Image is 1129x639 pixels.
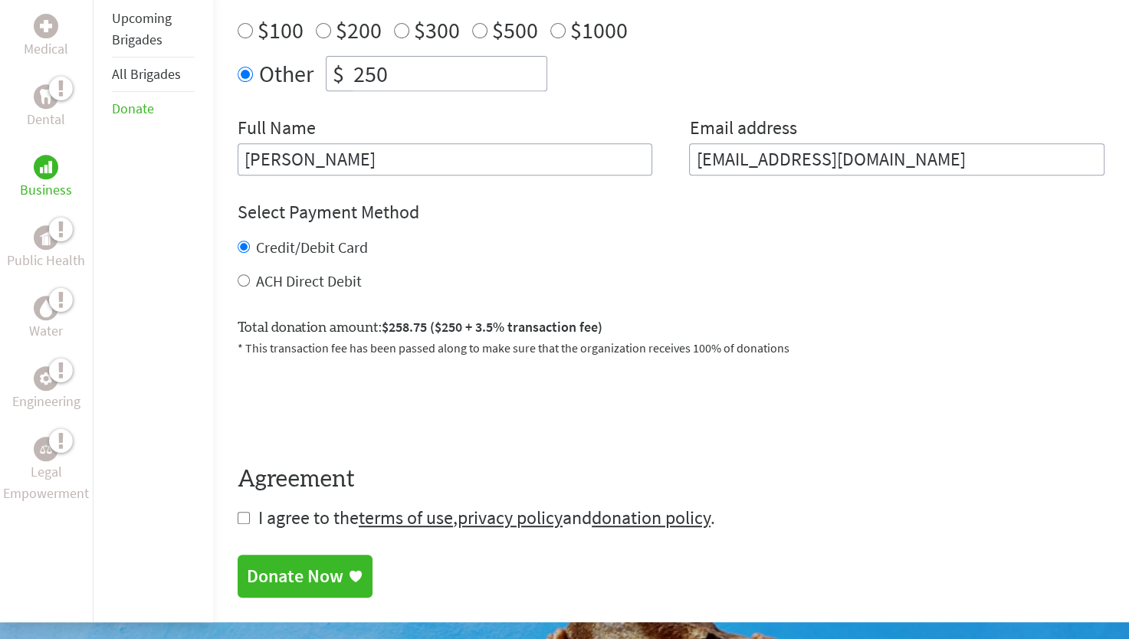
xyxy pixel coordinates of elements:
a: All Brigades [112,65,181,83]
a: donation policy [592,506,711,529]
h4: Select Payment Method [238,200,1104,224]
div: Water [34,296,58,320]
a: Upcoming Brigades [112,9,172,48]
img: Public Health [40,230,52,245]
input: Enter Amount [350,57,546,90]
p: Water [29,320,63,342]
a: BusinessBusiness [20,155,72,201]
iframe: reCAPTCHA [238,375,471,435]
img: Engineering [40,372,52,385]
div: Legal Empowerment [34,437,58,461]
img: Business [40,161,52,173]
p: Medical [24,38,68,60]
p: * This transaction fee has been passed along to make sure that the organization receives 100% of ... [238,339,1104,357]
a: privacy policy [458,506,563,529]
p: Business [20,179,72,201]
label: Total donation amount: [238,316,602,339]
img: Legal Empowerment [40,444,52,454]
a: WaterWater [29,296,63,342]
a: Public HealthPublic Health [7,225,85,271]
input: Your Email [689,143,1104,175]
div: $ [327,57,350,90]
a: EngineeringEngineering [12,366,80,412]
li: All Brigades [112,57,195,92]
li: Upcoming Brigades [112,2,195,57]
label: $1000 [570,15,628,44]
div: Business [34,155,58,179]
label: $300 [414,15,460,44]
h4: Agreement [238,466,1104,493]
div: Donate Now [247,564,343,588]
img: Dental [40,89,52,103]
p: Dental [27,109,65,130]
div: Public Health [34,225,58,250]
a: Donate [112,100,154,117]
label: Credit/Debit Card [256,238,368,257]
p: Public Health [7,250,85,271]
p: Engineering [12,391,80,412]
img: Water [40,299,52,316]
a: Legal EmpowermentLegal Empowerment [3,437,90,504]
label: Full Name [238,116,316,143]
label: $500 [492,15,538,44]
div: Dental [34,84,58,109]
div: Medical [34,14,58,38]
p: Legal Empowerment [3,461,90,504]
li: Donate [112,92,195,126]
span: I agree to the , and . [258,506,715,529]
label: Other [259,56,313,91]
img: Medical [40,20,52,32]
a: Donate Now [238,555,373,598]
label: Email address [689,116,796,143]
a: terms of use [359,506,453,529]
a: DentalDental [27,84,65,130]
span: $258.75 ($250 + 3.5% transaction fee) [382,318,602,336]
input: Enter Full Name [238,143,653,175]
a: MedicalMedical [24,14,68,60]
label: $200 [336,15,382,44]
label: ACH Direct Debit [256,271,362,290]
label: $100 [258,15,304,44]
div: Engineering [34,366,58,391]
